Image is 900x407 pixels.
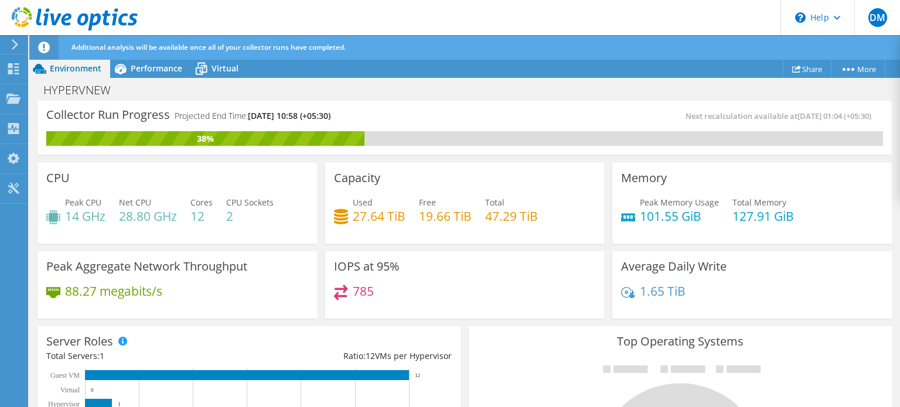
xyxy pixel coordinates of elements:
[248,110,330,121] span: [DATE] 10:58 (+05:30)
[485,210,538,223] h4: 47.29 TiB
[485,197,504,208] span: Total
[226,210,274,223] h4: 2
[100,350,104,361] span: 1
[249,350,452,362] div: Ratio: VMs per Hypervisor
[226,197,274,208] span: CPU Sockets
[50,63,101,74] span: Environment
[118,401,121,407] text: 1
[190,197,213,208] span: Cores
[65,210,105,223] h4: 14 GHz
[60,386,80,394] text: Virtual
[478,335,883,348] h3: Top Operating Systems
[46,132,364,145] div: 38%
[46,350,249,362] div: Total Servers:
[46,335,113,348] h3: Server Roles
[353,197,373,208] span: Used
[640,197,719,208] span: Peak Memory Usage
[732,210,794,223] h4: 127.91 GiB
[831,60,885,78] a: More
[621,172,667,184] h3: Memory
[415,372,420,378] text: 12
[686,111,877,121] span: Next recalculation available at
[119,197,151,208] span: Net CPU
[419,197,436,208] span: Free
[353,285,374,297] h4: 785
[783,60,831,78] a: Share
[795,12,806,23] svg: \n
[91,387,94,393] text: 0
[65,285,162,297] h4: 88.27 megabits/s
[212,63,238,74] span: Virtual
[640,210,719,223] h4: 101.55 GiB
[334,172,380,184] h3: Capacity
[868,8,887,27] span: DM
[640,285,686,297] h4: 1.65 TiB
[621,260,727,273] h3: Average Daily Write
[732,197,786,208] span: Total Memory
[38,84,129,97] h1: HYPERVNEW
[119,210,177,223] h4: 28.80 GHz
[419,210,472,223] h4: 19.66 TiB
[46,172,70,184] h3: CPU
[797,111,871,121] span: [DATE] 01:04 (+05:30)
[71,42,346,52] span: Additional analysis will be available once all of your collector runs have completed.
[65,197,101,208] span: Peak CPU
[366,350,375,361] span: 12
[334,260,400,273] h3: IOPS at 95%
[353,210,405,223] h4: 27.64 TiB
[190,210,213,223] h4: 12
[50,371,80,379] text: Guest VM
[175,110,330,122] h4: Projected End Time:
[131,63,182,74] span: Performance
[46,260,247,273] h3: Peak Aggregate Network Throughput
